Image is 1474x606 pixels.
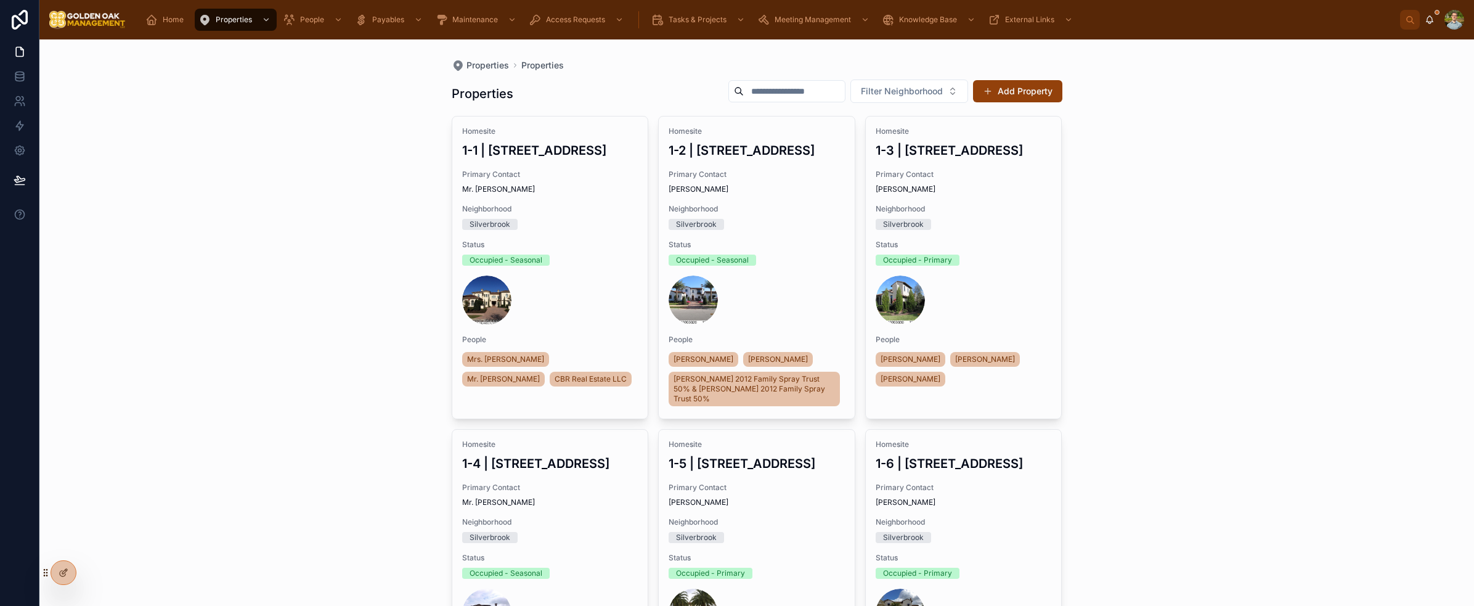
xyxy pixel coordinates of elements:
[861,85,943,97] span: Filter Neighborhood
[462,372,545,387] a: Mr. [PERSON_NAME]
[743,352,813,367] a: [PERSON_NAME]
[669,204,845,214] span: Neighborhood
[775,15,851,25] span: Meeting Management
[462,440,638,449] span: Homesite
[876,141,1052,160] h3: 1-3 | [STREET_ADDRESS]
[669,184,845,194] span: [PERSON_NAME]
[669,170,845,179] span: Primary Contact
[462,454,638,473] h3: 1-4 | [STREET_ADDRESS]
[676,568,745,579] div: Occupied - Primary
[876,204,1052,214] span: Neighborhood
[452,59,509,72] a: Properties
[883,255,952,266] div: Occupied - Primary
[883,219,924,230] div: Silverbrook
[648,9,751,31] a: Tasks & Projects
[279,9,349,31] a: People
[452,116,649,419] a: Homesite1-1 | [STREET_ADDRESS]Primary ContactMr. [PERSON_NAME]NeighborhoodSilverbrookStatusOccupi...
[876,170,1052,179] span: Primary Contact
[452,85,513,102] h1: Properties
[49,10,126,30] img: App logo
[555,374,627,384] span: CBR Real Estate LLC
[462,204,638,214] span: Neighborhood
[748,354,808,364] span: [PERSON_NAME]
[669,517,845,527] span: Neighborhood
[899,15,957,25] span: Knowledge Base
[216,15,252,25] span: Properties
[467,374,540,384] span: Mr. [PERSON_NAME]
[850,80,968,103] button: Select Button
[466,59,509,72] span: Properties
[521,59,564,72] a: Properties
[876,553,1052,563] span: Status
[876,184,1052,194] span: [PERSON_NAME]
[431,9,523,31] a: Maintenance
[876,352,945,367] a: [PERSON_NAME]
[300,15,324,25] span: People
[669,15,727,25] span: Tasks & Projects
[452,15,498,25] span: Maintenance
[973,80,1062,102] button: Add Property
[550,372,632,387] a: CBR Real Estate LLC
[462,517,638,527] span: Neighborhood
[674,374,835,404] span: [PERSON_NAME] 2012 Family Spray Trust 50% & [PERSON_NAME] 2012 Family Spray Trust 50%
[372,15,404,25] span: Payables
[462,240,638,250] span: Status
[470,219,510,230] div: Silverbrook
[876,483,1052,493] span: Primary Contact
[669,440,845,449] span: Homesite
[669,352,738,367] a: [PERSON_NAME]
[950,352,1020,367] a: [PERSON_NAME]
[955,354,1015,364] span: [PERSON_NAME]
[669,126,845,136] span: Homesite
[876,440,1052,449] span: Homesite
[136,6,1400,33] div: scrollable content
[876,517,1052,527] span: Neighborhood
[163,15,184,25] span: Home
[669,497,845,507] span: [PERSON_NAME]
[669,372,840,406] a: [PERSON_NAME] 2012 Family Spray Trust 50% & [PERSON_NAME] 2012 Family Spray Trust 50%
[462,170,638,179] span: Primary Contact
[876,454,1052,473] h3: 1-6 | [STREET_ADDRESS]
[876,126,1052,136] span: Homesite
[669,240,845,250] span: Status
[351,9,429,31] a: Payables
[676,219,717,230] div: Silverbrook
[462,184,638,194] span: Mr. [PERSON_NAME]
[754,9,876,31] a: Meeting Management
[883,568,952,579] div: Occupied - Primary
[669,553,845,563] span: Status
[462,352,549,367] a: Mrs. [PERSON_NAME]
[470,568,542,579] div: Occupied - Seasonal
[142,9,192,31] a: Home
[865,116,1062,419] a: Homesite1-3 | [STREET_ADDRESS]Primary Contact[PERSON_NAME]NeighborhoodSilverbrookStatusOccupied -...
[467,354,544,364] span: Mrs. [PERSON_NAME]
[462,126,638,136] span: Homesite
[462,483,638,493] span: Primary Contact
[462,335,638,345] span: People
[658,116,855,419] a: Homesite1-2 | [STREET_ADDRESS]Primary Contact[PERSON_NAME]NeighborhoodSilverbrookStatusOccupied -...
[881,354,940,364] span: [PERSON_NAME]
[462,497,638,507] span: Mr. [PERSON_NAME]
[876,240,1052,250] span: Status
[470,255,542,266] div: Occupied - Seasonal
[462,553,638,563] span: Status
[1005,15,1054,25] span: External Links
[669,454,845,473] h3: 1-5 | [STREET_ADDRESS]
[883,532,924,543] div: Silverbrook
[669,483,845,493] span: Primary Contact
[546,15,605,25] span: Access Requests
[470,532,510,543] div: Silverbrook
[984,9,1079,31] a: External Links
[676,532,717,543] div: Silverbrook
[462,141,638,160] h3: 1-1 | [STREET_ADDRESS]
[881,374,940,384] span: [PERSON_NAME]
[676,255,749,266] div: Occupied - Seasonal
[876,497,1052,507] span: [PERSON_NAME]
[669,141,845,160] h3: 1-2 | [STREET_ADDRESS]
[876,335,1052,345] span: People
[876,372,945,387] a: [PERSON_NAME]
[525,9,630,31] a: Access Requests
[674,354,733,364] span: [PERSON_NAME]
